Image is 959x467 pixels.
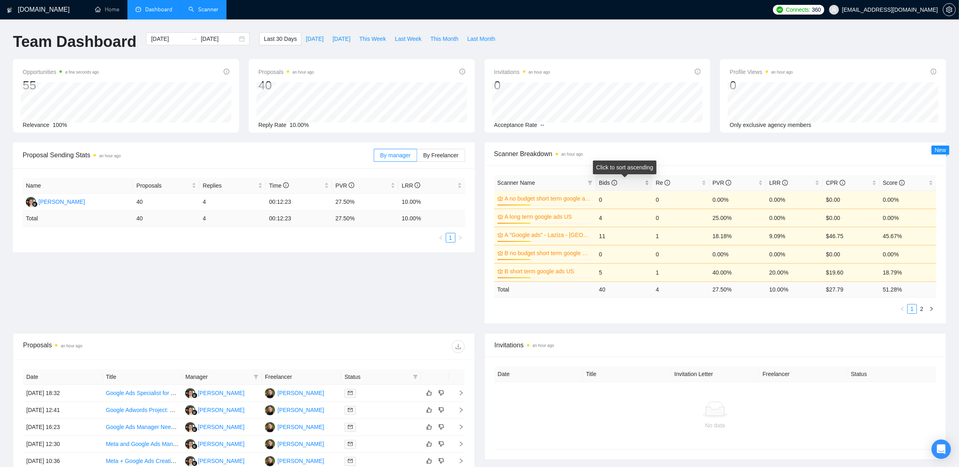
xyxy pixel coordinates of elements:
time: an hour ago [529,70,550,74]
td: 0.00% [766,190,823,209]
span: crown [497,250,503,256]
span: info-circle [459,69,465,74]
td: 18.79% [880,263,936,281]
div: No data [501,421,929,430]
span: 10.00% [290,122,309,128]
span: mail [348,408,353,412]
span: Last Week [395,34,421,43]
td: 4 [596,209,652,227]
span: dashboard [135,6,141,12]
a: NS[PERSON_NAME] [265,457,324,464]
img: gigradar-bm.png [192,444,197,449]
span: info-circle [899,180,905,186]
th: Freelancer [262,369,341,385]
td: 25.00% [709,209,766,227]
a: B no budget short term google ads US [505,249,591,258]
span: right [458,235,463,240]
th: Date [495,366,583,382]
div: 40 [258,78,314,93]
span: filter [252,371,260,383]
time: an hour ago [292,70,314,74]
li: Next Page [455,233,465,243]
td: 5 [596,263,652,281]
span: dislike [438,407,444,413]
td: $0.00 [823,190,879,209]
span: Replies [203,181,256,190]
div: [PERSON_NAME] [198,423,244,431]
span: LRR [769,180,788,186]
img: LA [185,388,195,398]
span: Scanner Name [497,180,535,186]
img: NS [265,405,275,415]
td: 0 [596,245,652,263]
a: LA[PERSON_NAME] [185,423,244,430]
time: an hour ago [61,344,82,348]
img: gigradar-bm.png [192,461,197,466]
button: right [927,304,936,314]
td: 0 [596,190,652,209]
img: gigradar-bm.png [192,410,197,415]
img: gigradar-bm.png [192,393,197,398]
span: Proposal Sending Stats [23,150,374,160]
button: dislike [436,456,446,466]
span: mail [348,425,353,429]
span: swap-right [191,36,197,42]
th: Title [103,369,182,385]
span: info-circle [695,69,701,74]
time: an hour ago [771,70,793,74]
td: 40 [133,194,199,211]
a: 1 [908,304,917,313]
img: NS [265,388,275,398]
span: Invitations [495,340,936,350]
td: 40 [133,211,199,226]
td: Google Ads Manager Needed [103,419,182,436]
span: This Week [359,34,386,43]
a: NS[PERSON_NAME] [265,423,324,430]
span: setting [943,6,955,13]
span: Relevance [23,122,49,128]
button: setting [943,3,956,16]
td: Google Ads Specialist for Large-Scale Campaign [103,385,182,402]
time: a few seconds ago [65,70,99,74]
td: 10.00 % [398,211,465,226]
li: Next Page [927,304,936,314]
td: 27.50% [332,194,398,211]
td: 0.00% [880,209,936,227]
a: homeHome [95,6,119,13]
td: 4 [652,281,709,297]
td: 0.00% [880,190,936,209]
img: LA [185,439,195,449]
span: CPR [826,180,845,186]
span: right [452,390,464,396]
span: to [191,36,197,42]
img: LA [185,422,195,432]
span: Score [883,180,905,186]
button: dislike [436,439,446,449]
td: Total [494,281,596,297]
div: 0 [494,78,550,93]
span: [DATE] [332,34,350,43]
span: Dashboard [145,6,172,13]
span: info-circle [782,180,788,186]
span: info-circle [283,182,289,188]
span: crown [497,268,503,274]
td: 4 [199,194,266,211]
span: info-circle [665,180,670,186]
td: 0.00% [709,245,766,263]
div: 55 [23,78,99,93]
span: right [929,306,934,311]
th: Name [23,178,133,194]
a: searchScanner [188,6,218,13]
div: [PERSON_NAME] [38,197,85,206]
span: Scanner Breakdown [494,149,937,159]
td: Google Adwords Project: Setting Up Tracking for Multiple Adwords Accounts Linked to Same Website [103,402,182,419]
a: Meta and Google Ads Manager Needed [106,441,206,447]
a: LA[PERSON_NAME] [185,457,244,464]
td: $46.75 [823,227,879,245]
span: Profile Views [730,67,793,77]
span: mail [348,459,353,463]
span: filter [411,371,419,383]
th: Replies [199,178,266,194]
span: right [452,458,464,464]
span: left [900,306,905,311]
